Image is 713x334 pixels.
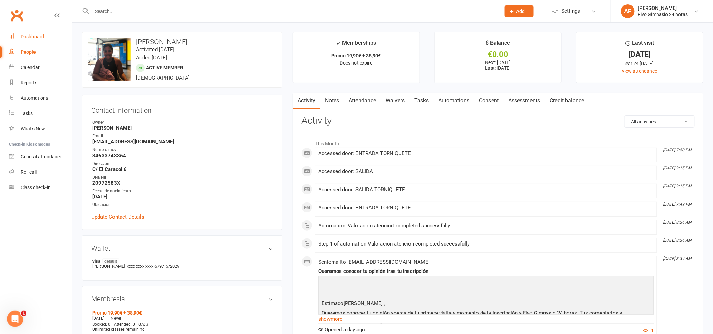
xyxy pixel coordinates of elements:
span: Add [516,9,525,14]
button: Add [505,5,534,17]
span: , [384,300,385,306]
a: Activity [293,93,320,109]
div: Owner [92,119,273,126]
div: What's New [21,126,45,131]
i: [DATE] 8:34 AM [663,238,692,243]
div: earlier [DATE] [582,60,697,67]
div: Ubicación [92,201,273,208]
i: [DATE] 9:15 PM [663,166,692,170]
div: [PERSON_NAME] [638,5,688,11]
a: Consent [474,93,503,109]
h3: Membresia [91,295,273,303]
i: [DATE] 7:50 PM [663,148,692,152]
div: Reports [21,80,37,85]
a: Tasks [9,106,72,121]
div: Class check-in [21,185,51,190]
a: Waivers [381,93,409,109]
i: [DATE] 9:15 PM [663,184,692,189]
div: Accessed door: SALIDA TORNIQUETE [318,187,654,193]
div: DNI/NIF [92,174,273,181]
div: €0.00 [441,51,555,58]
strong: visa [92,258,270,264]
a: Clubworx [8,7,25,24]
div: Automations [21,95,48,101]
a: Automations [9,91,72,106]
div: Step 1 of automation Valoración atención completed successfully [318,241,654,247]
div: AF [621,4,635,18]
div: Accessed door: ENTRADA TORNIQUETE [318,205,654,211]
img: image1754505403.png [88,38,131,81]
a: Calendar [9,60,72,75]
a: Tasks [409,93,433,109]
div: Calendar [21,65,40,70]
a: Assessments [503,93,545,109]
strong: [DATE] [92,194,273,200]
a: Roll call [9,165,72,180]
div: Accessed door: SALIDA [318,169,654,175]
span: Does not expire [340,60,373,66]
span: Booked: 0 [92,322,110,327]
div: [DATE] [582,51,697,58]
span: GA: 3 [138,322,148,327]
a: Automations [433,93,474,109]
strong: C/ El Caracol 6 [92,166,273,172]
div: General attendance [21,154,62,159]
span: Settings [562,3,580,19]
a: Class kiosk mode [9,180,72,195]
div: Accessed door: ENTRADA TORNIQUETE [318,151,654,156]
div: Email [92,133,273,139]
span: Sent email to [EMAIL_ADDRESS][DOMAIN_NAME] [318,259,430,265]
div: Número móvil [92,147,273,153]
h3: Wallet [91,245,273,252]
div: Roll call [21,169,37,175]
div: $ Balance [486,39,510,51]
strong: Promo 19,90€ + 38,90€ [332,53,381,58]
a: Notes [320,93,344,109]
p: Queremos conocer tu opinión acerca de tu primera visita y momento de la inscripción a Fivo Gimnas... [320,309,652,327]
div: Dirección [92,161,273,167]
p: [PERSON_NAME] [320,299,652,309]
a: view attendance [622,68,657,74]
strong: 34633743364 [92,153,273,159]
div: Fecha de nacimiento [92,188,273,194]
strong: [EMAIL_ADDRESS][DOMAIN_NAME] [92,139,273,145]
i: [DATE] 7:49 PM [663,202,692,207]
span: [DATE] [92,316,104,321]
div: Tasks [21,111,33,116]
i: [DATE] 8:34 AM [663,256,692,261]
h3: Contact information [91,104,273,114]
a: People [9,44,72,60]
a: What's New [9,121,72,137]
div: Dashboard [21,34,44,39]
span: 1 [21,311,26,316]
a: Update Contact Details [91,213,144,221]
a: Dashboard [9,29,72,44]
h3: Activity [301,115,695,126]
p: Next: [DATE] Last: [DATE] [441,60,555,71]
span: Active member [146,65,183,70]
div: Automation 'Valoración atención' completed successfully [318,223,654,229]
div: Last visit [625,39,654,51]
span: Attended: 0 [114,322,135,327]
div: Fivo Gimnasio 24 horas [638,11,688,17]
time: Added [DATE] [136,55,167,61]
div: Queremos conocer tu opinión tras tu inscripción [318,268,654,274]
input: Search... [90,6,496,16]
a: show more [318,314,654,324]
strong: Z0972583X [92,180,273,186]
li: This Month [301,137,695,148]
span: default [102,258,119,264]
div: — [91,316,273,321]
a: Credit balance [545,93,589,109]
span: Estimado [322,300,344,306]
div: People [21,49,36,55]
iframe: Intercom live chat [7,311,23,327]
span: Unlimited classes remaining [92,327,145,332]
div: Memberships [336,39,376,51]
span: Never [111,316,121,321]
a: Reports [9,75,72,91]
span: 5/2029 [166,264,179,269]
a: Attendance [344,93,381,109]
a: General attendance kiosk mode [9,149,72,165]
time: Activated [DATE] [136,46,174,53]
